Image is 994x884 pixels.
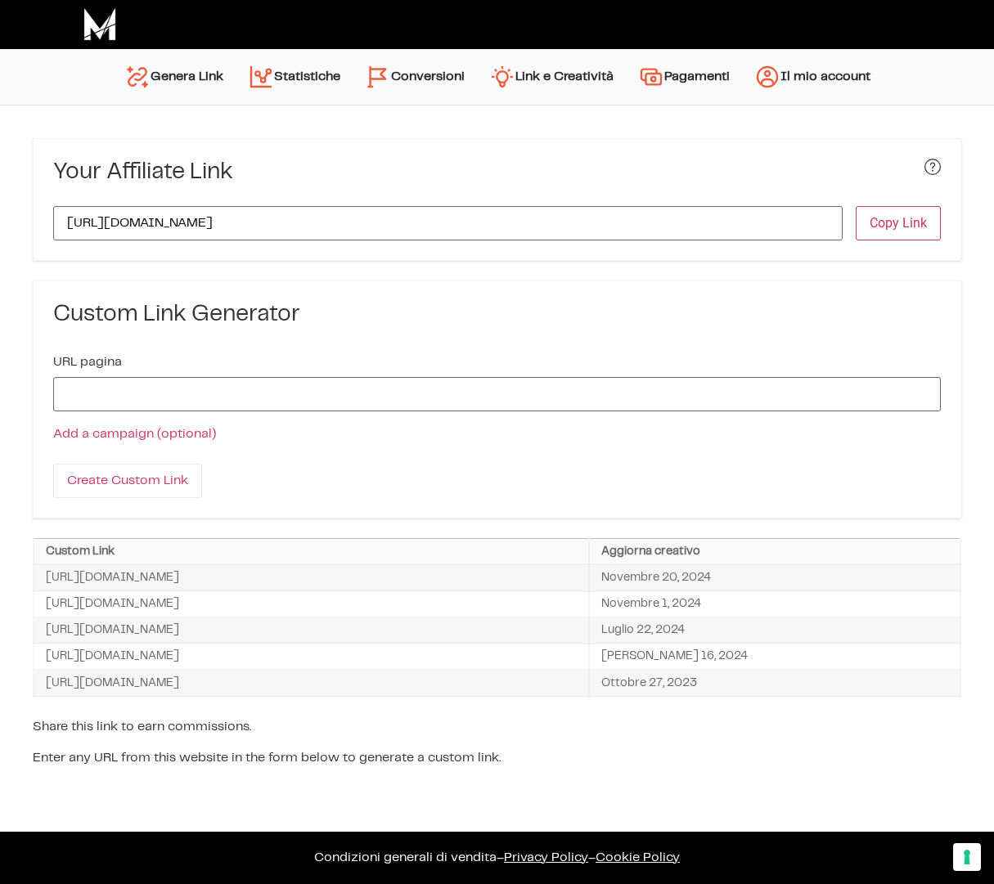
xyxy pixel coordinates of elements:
[596,851,680,864] span: Cookie Policy
[236,57,353,96] a: Statistiche
[353,57,477,96] a: Conversioni
[248,64,274,90] img: stats.svg
[124,64,151,90] img: generate-link.svg
[112,57,236,96] a: Genera Link
[46,648,179,666] span: [URL][DOMAIN_NAME]
[53,159,233,186] h3: Your Affiliate Link
[34,539,589,565] th: Custom Link
[33,748,961,768] p: Enter any URL from this website in the form below to generate a custom link.
[16,848,978,868] p: – –
[589,670,960,696] td: Ottobre 27, 2023
[489,64,515,90] img: creativity.svg
[46,621,179,639] span: [URL][DOMAIN_NAME]
[626,57,742,96] a: Pagamenti
[754,64,780,90] img: account.svg
[742,57,883,96] a: Il mio account
[46,569,179,587] span: [URL][DOMAIN_NAME]
[638,64,664,90] img: payments.svg
[477,57,626,96] a: Link e Creatività
[53,464,202,498] input: Create Custom Link
[53,356,122,369] label: URL pagina
[953,843,981,871] button: Le tue preferenze relative al consenso per le tecnologie di tracciamento
[589,539,960,565] th: Aggiorna creativo
[314,851,497,864] a: Condizioni generali di vendita
[589,644,960,670] td: [PERSON_NAME] 16, 2024
[589,617,960,644] td: Luglio 22, 2024
[504,851,588,864] a: Privacy Policy
[33,717,961,737] p: Share this link to earn commissions.
[589,591,960,617] td: Novembre 1, 2024
[365,64,391,90] img: conversion-2.svg
[53,301,941,329] h3: Custom Link Generator
[112,49,883,105] nav: Menu principale
[46,595,179,613] span: [URL][DOMAIN_NAME]
[53,428,216,440] a: Add a campaign (optional)
[589,564,960,590] td: Novembre 20, 2024
[856,206,941,240] button: Copy Link
[46,675,179,693] span: [URL][DOMAIN_NAME]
